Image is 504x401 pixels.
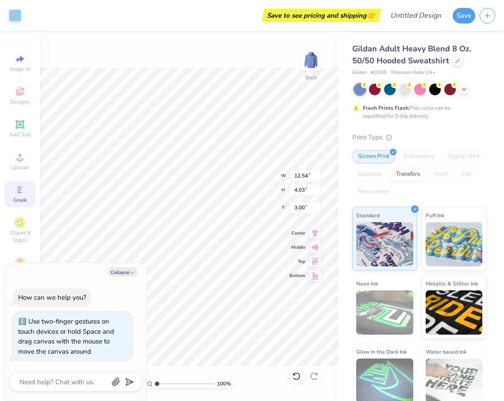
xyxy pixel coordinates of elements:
span: Gildan Adult Heavy Blend 8 Oz. 50/50 Hooded Sweatshirt [352,43,471,66]
span: Middle [289,244,305,251]
div: Use two-finger gestures on touch devices or hold Space and drag canvas with the mouse to move the... [18,317,114,356]
span: Neon Ink [356,279,378,288]
button: Collapse [108,267,138,277]
span: Puff Ink [426,211,444,220]
div: Screen Print [352,150,395,163]
input: Untitled Design [383,7,448,24]
span: Center [289,230,305,236]
div: Embroidery [398,150,440,163]
span: Glow in the Dark Ink [356,347,407,356]
span: Designs [10,98,30,105]
span: # G185 [371,69,387,77]
div: Save to see pricing and shipping [264,9,379,22]
div: Digital Print [442,150,485,163]
img: Standard [356,222,413,266]
span: Top [289,258,305,265]
div: Applique [352,168,388,181]
span: Bottom [289,273,305,279]
img: Metallic & Glitter Ink [426,290,483,335]
span: Add Text [9,131,31,138]
img: Neon Ink [356,290,413,335]
div: Vinyl [428,168,453,181]
span: Image AI [10,66,31,73]
div: Print Type [352,132,486,143]
span: Gildan [352,69,366,77]
img: Back [302,51,320,69]
span: Metallic & Glitter Ink [426,279,478,288]
span: 👉 [366,10,376,20]
span: Clipart & logos [4,229,35,243]
div: This color can be expedited for 5 day delivery. [363,104,472,120]
div: Transfers [390,168,426,181]
span: Standard [356,211,380,220]
span: Minimum Order: 24 + [391,69,435,77]
span: 100 % [217,380,231,388]
img: Puff Ink [426,222,483,266]
button: Save [453,8,475,23]
span: Water based Ink [426,347,466,356]
strong: Fresh Prints Flash: [363,104,410,112]
div: Back [305,73,317,81]
span: Greek [13,197,27,204]
div: How can we help you? [18,293,86,302]
div: Foil [456,168,477,181]
span: Upload [11,164,29,171]
div: Rhinestones [352,185,395,199]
